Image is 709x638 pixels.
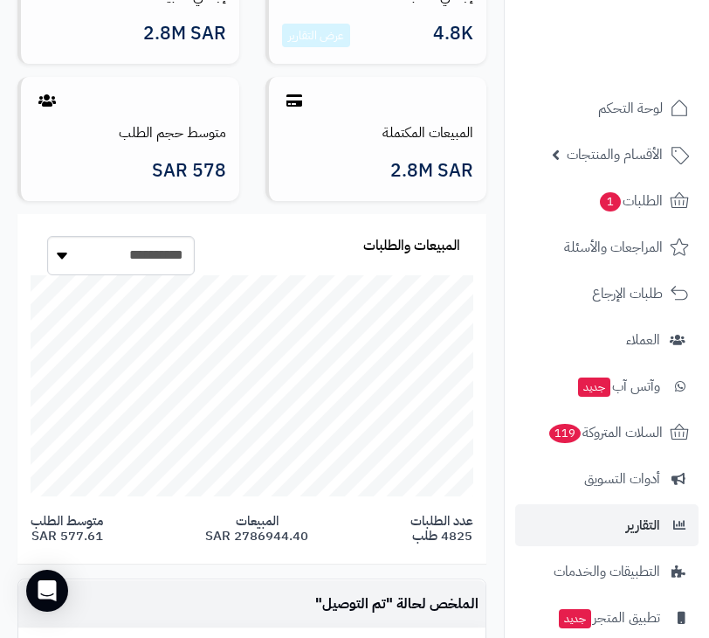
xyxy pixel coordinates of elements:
[626,513,660,537] span: التقارير
[515,365,699,407] a: وآتس آبجديد
[515,458,699,500] a: أدوات التسويق
[584,467,660,491] span: أدوات التسويق
[567,142,663,167] span: الأقسام والمنتجات
[592,281,663,306] span: طلبات الإرجاع
[410,514,473,543] span: عدد الطلبات 4825 طلب
[515,551,699,593] a: التطبيقات والخدمات
[143,24,226,44] span: 2.8M SAR
[119,122,226,143] a: متوسط حجم الطلب
[548,424,581,444] span: 119
[515,412,699,454] a: السلات المتروكة119
[205,514,308,543] span: المبيعات 2786944.40 SAR
[31,514,103,543] span: متوسط الطلب 577.61 SAR
[554,559,660,584] span: التطبيقات والخدمات
[433,24,473,48] span: 4.8K
[626,328,660,352] span: العملاء
[363,239,460,254] h3: المبيعات والطلبات
[559,609,591,628] span: جديد
[515,504,699,546] a: التقارير
[590,37,692,73] img: logo-2.png
[26,570,68,612] div: Open Intercom Messenger
[515,87,699,129] a: لوحة التحكم
[515,226,699,268] a: المراجعات والأسئلة
[564,235,663,260] span: المراجعات والأسئلة
[515,273,699,315] a: طلبات الإرجاع
[152,161,226,181] span: 578 SAR
[598,96,663,121] span: لوحة التحكم
[578,378,610,397] span: جديد
[390,161,473,181] span: 2.8M SAR
[308,580,485,628] td: الملخص لحالة " "
[547,420,663,445] span: السلات المتروكة
[557,606,660,630] span: تطبيق المتجر
[576,374,660,399] span: وآتس آب
[322,593,386,614] span: تم التوصيل
[600,192,622,212] span: 1
[515,319,699,361] a: العملاء
[598,189,663,213] span: الطلبات
[288,26,344,45] a: عرض التقارير
[515,180,699,222] a: الطلبات1
[382,122,473,143] a: المبيعات المكتملة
